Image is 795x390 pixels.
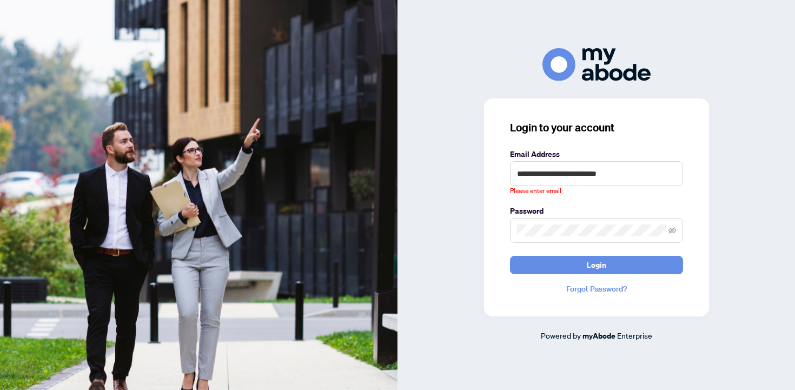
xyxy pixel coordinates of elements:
a: Forgot Password? [510,283,683,295]
span: Login [587,256,606,274]
label: Email Address [510,148,683,160]
span: eye-invisible [668,227,676,234]
img: ma-logo [542,48,651,81]
span: Please enter email [510,186,561,196]
span: Enterprise [617,330,652,340]
span: Powered by [541,330,581,340]
a: myAbode [582,330,615,342]
button: Login [510,256,683,274]
label: Password [510,205,683,217]
h3: Login to your account [510,120,683,135]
